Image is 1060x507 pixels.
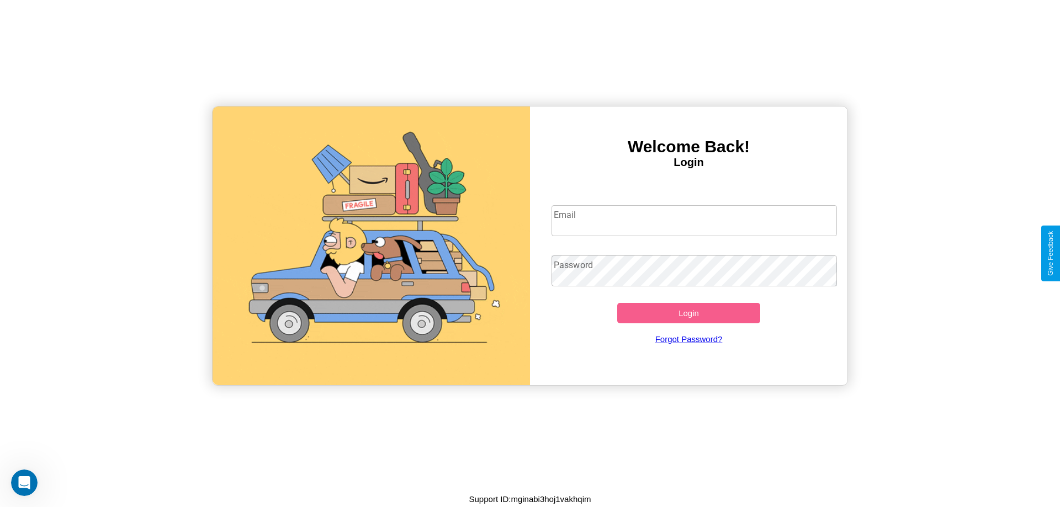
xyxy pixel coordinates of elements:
img: gif [213,106,530,385]
h4: Login [530,156,847,169]
button: Login [617,303,760,323]
iframe: Intercom live chat [11,469,38,496]
h3: Welcome Back! [530,137,847,156]
div: Give Feedback [1047,231,1054,276]
a: Forgot Password? [546,323,832,355]
p: Support ID: mginabi3hoj1vakhqim [469,492,591,506]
